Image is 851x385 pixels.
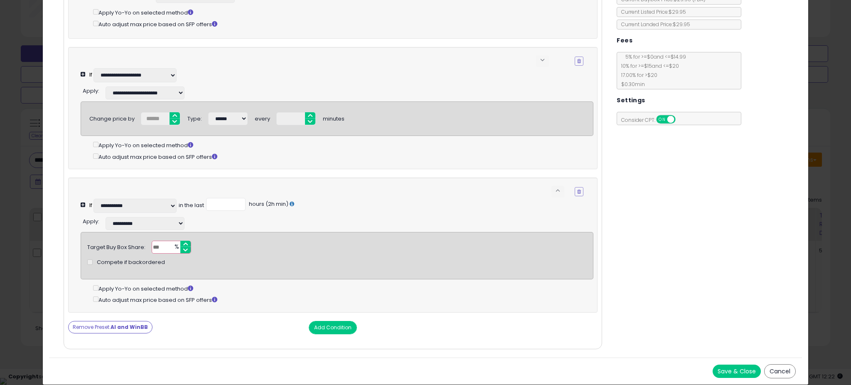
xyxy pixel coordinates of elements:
[309,321,357,334] button: Add Condition
[577,59,581,64] i: Remove Condition
[617,116,686,123] span: Consider CPT:
[83,215,99,226] div: :
[617,72,657,79] span: 17.00 % for > $20
[764,364,796,378] button: Cancel
[93,284,593,293] div: Apply Yo-Yo on selected method
[83,87,98,95] span: Apply
[617,81,645,88] span: $0.30 min
[68,321,152,333] button: Remove Preset:
[577,189,581,194] i: Remove Condition
[179,202,204,210] div: in the last
[617,8,686,15] span: Current Listed Price: $29.95
[83,217,98,225] span: Apply
[83,84,99,95] div: :
[674,116,688,123] span: OFF
[617,95,645,106] h5: Settings
[97,259,165,267] span: Compete if backordered
[89,112,135,123] div: Change price by
[554,187,562,195] span: keyboard_arrow_up
[93,140,593,150] div: Apply Yo-Yo on selected method
[657,116,667,123] span: ON
[248,200,288,208] span: hours (2h min)
[93,295,593,304] div: Auto adjust max price based on SFP offers
[111,323,148,331] strong: AI and WinBB
[93,19,583,29] div: Auto adjust max price based on SFP offers
[539,56,546,64] span: keyboard_arrow_down
[621,53,686,60] span: 5 % for >= $0 and <= $14.99
[93,152,593,161] div: Auto adjust max price based on SFP offers
[87,241,145,252] div: Target Buy Box Share:
[617,35,632,46] h5: Fees
[617,62,679,69] span: 10 % for >= $15 and <= $20
[170,241,183,254] span: %
[93,7,583,17] div: Apply Yo-Yo on selected method
[617,21,690,28] span: Current Landed Price: $29.95
[323,112,344,123] div: minutes
[255,112,270,123] div: every
[187,112,202,123] div: Type:
[713,365,761,378] button: Save & Close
